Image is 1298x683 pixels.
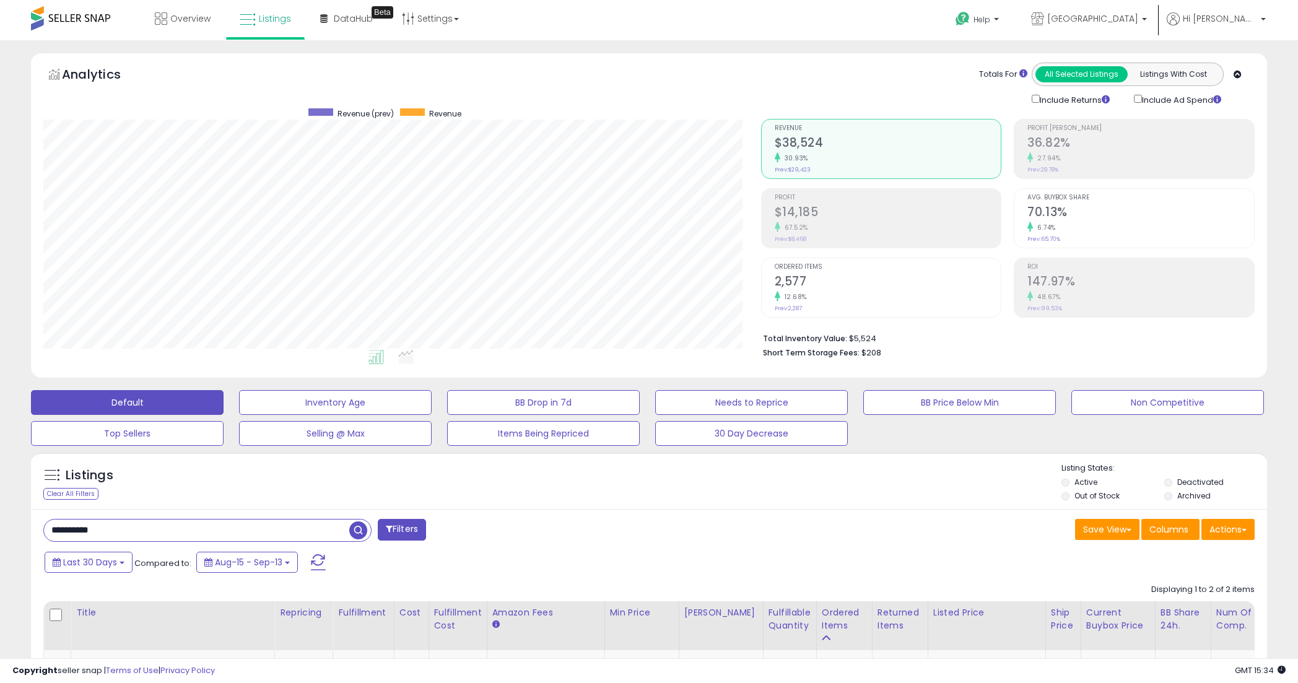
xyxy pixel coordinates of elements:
[1074,490,1120,501] label: Out of Stock
[1033,292,1060,302] small: 48.67%
[66,467,113,484] h5: Listings
[655,390,848,415] button: Needs to Reprice
[239,390,432,415] button: Inventory Age
[1201,519,1255,540] button: Actions
[1027,166,1058,173] small: Prev: 28.78%
[196,552,298,573] button: Aug-15 - Sep-13
[1027,205,1254,222] h2: 70.13%
[1027,125,1254,132] span: Profit [PERSON_NAME]
[12,665,215,677] div: seller snap | |
[775,166,811,173] small: Prev: $29,423
[492,606,599,619] div: Amazon Fees
[780,223,808,232] small: 67.52%
[1151,584,1255,596] div: Displaying 1 to 2 of 2 items
[31,421,224,446] button: Top Sellers
[979,69,1027,80] div: Totals For
[1027,274,1254,291] h2: 147.97%
[334,12,373,25] span: DataHub
[12,664,58,676] strong: Copyright
[239,421,432,446] button: Selling @ Max
[106,664,159,676] a: Terms of Use
[170,12,211,25] span: Overview
[775,305,802,312] small: Prev: 2,287
[1161,606,1206,632] div: BB Share 24h.
[763,347,860,358] b: Short Term Storage Fees:
[1027,264,1254,271] span: ROI
[863,390,1056,415] button: BB Price Below Min
[160,664,215,676] a: Privacy Policy
[610,606,674,619] div: Min Price
[434,606,482,632] div: Fulfillment Cost
[775,264,1001,271] span: Ordered Items
[955,11,970,27] i: Get Help
[1027,305,1062,312] small: Prev: 99.53%
[1216,606,1261,632] div: Num of Comp.
[769,606,811,632] div: Fulfillable Quantity
[76,606,269,619] div: Title
[878,606,923,632] div: Returned Items
[1027,235,1060,243] small: Prev: 65.70%
[1167,12,1266,40] a: Hi [PERSON_NAME]
[338,606,388,619] div: Fulfillment
[1149,523,1188,536] span: Columns
[378,519,426,541] button: Filters
[43,488,98,500] div: Clear All Filters
[1177,490,1211,501] label: Archived
[775,136,1001,152] h2: $38,524
[447,390,640,415] button: BB Drop in 7d
[1051,606,1076,632] div: Ship Price
[45,552,133,573] button: Last 30 Days
[1061,463,1267,474] p: Listing States:
[1235,664,1286,676] span: 2025-10-14 15:34 GMT
[780,292,807,302] small: 12.68%
[973,14,990,25] span: Help
[215,556,282,568] span: Aug-15 - Sep-13
[134,557,191,569] span: Compared to:
[822,606,867,632] div: Ordered Items
[1183,12,1257,25] span: Hi [PERSON_NAME]
[763,330,1246,345] li: $5,524
[684,606,758,619] div: [PERSON_NAME]
[1074,477,1097,487] label: Active
[31,390,224,415] button: Default
[447,421,640,446] button: Items Being Repriced
[399,606,424,619] div: Cost
[775,194,1001,201] span: Profit
[338,108,394,119] span: Revenue (prev)
[775,235,806,243] small: Prev: $8,468
[1071,390,1264,415] button: Non Competitive
[861,347,881,359] span: $208
[655,421,848,446] button: 30 Day Decrease
[63,556,117,568] span: Last 30 Days
[933,606,1040,619] div: Listed Price
[775,274,1001,291] h2: 2,577
[1075,519,1139,540] button: Save View
[429,108,461,119] span: Revenue
[372,6,393,19] div: Tooltip anchor
[1141,519,1200,540] button: Columns
[1033,154,1060,163] small: 27.94%
[62,66,145,86] h5: Analytics
[775,125,1001,132] span: Revenue
[1035,66,1128,82] button: All Selected Listings
[1022,92,1125,107] div: Include Returns
[1027,194,1254,201] span: Avg. Buybox Share
[280,606,328,619] div: Repricing
[763,333,847,344] b: Total Inventory Value:
[1047,12,1138,25] span: [GEOGRAPHIC_DATA]
[1125,92,1241,107] div: Include Ad Spend
[1086,606,1150,632] div: Current Buybox Price
[1177,477,1224,487] label: Deactivated
[1127,66,1219,82] button: Listings With Cost
[775,205,1001,222] h2: $14,185
[1027,136,1254,152] h2: 36.82%
[259,12,291,25] span: Listings
[1033,223,1056,232] small: 6.74%
[946,2,1011,40] a: Help
[780,154,808,163] small: 30.93%
[492,619,500,630] small: Amazon Fees.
